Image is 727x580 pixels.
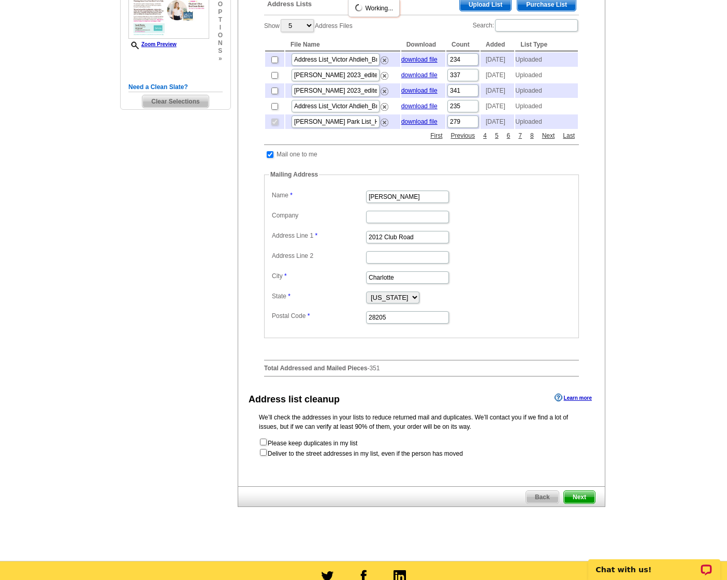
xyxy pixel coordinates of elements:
[369,365,380,372] span: 351
[381,72,388,80] img: delete.png
[581,547,727,580] iframe: LiveChat chat widget
[401,87,438,94] a: download file
[401,56,438,63] a: download file
[446,38,479,51] th: Count
[259,438,584,458] form: Please keep duplicates in my list Deliver to the street addresses in my list, even if the person ...
[218,55,223,63] span: »
[381,103,388,111] img: delete.png
[285,38,400,51] th: File Name
[355,4,363,12] img: loading...
[526,490,559,504] a: Back
[269,170,319,179] legend: Mailing Address
[142,95,208,108] span: Clear Selections
[276,149,318,160] td: Mail one to me
[401,103,438,110] a: download file
[381,70,388,77] a: Remove this list
[218,8,223,16] span: p
[218,39,223,47] span: n
[218,16,223,24] span: t
[555,394,592,402] a: Learn more
[473,18,579,33] label: Search:
[515,114,578,129] td: Uploaded
[218,1,223,8] span: o
[401,38,445,51] th: Download
[218,32,223,39] span: o
[272,191,365,200] label: Name
[264,18,353,33] label: Show Address Files
[259,413,584,431] p: We’ll check the addresses in your lists to reduce returned mail and duplicates. We’ll contact you...
[515,52,578,67] td: Uploaded
[272,311,365,321] label: Postal Code
[272,292,365,301] label: State
[540,131,558,140] a: Next
[495,19,578,32] input: Search:
[528,131,536,140] a: 8
[381,56,388,64] img: delete.png
[381,88,388,95] img: delete.png
[515,99,578,113] td: Uploaded
[526,491,559,503] span: Back
[128,41,177,47] a: Zoom Preview
[481,99,514,113] td: [DATE]
[281,19,314,32] select: ShowAddress Files
[481,131,489,140] a: 4
[272,271,365,281] label: City
[515,68,578,82] td: Uploaded
[428,131,445,140] a: First
[218,24,223,32] span: i
[481,83,514,98] td: [DATE]
[401,71,438,79] a: download file
[381,54,388,62] a: Remove this list
[560,131,577,140] a: Last
[381,85,388,93] a: Remove this list
[381,119,388,126] img: delete.png
[272,211,365,220] label: Company
[492,131,501,140] a: 5
[381,117,388,124] a: Remove this list
[515,83,578,98] td: Uploaded
[264,365,367,372] strong: Total Addressed and Mailed Pieces
[564,491,595,503] span: Next
[218,47,223,55] span: s
[481,52,514,67] td: [DATE]
[272,231,365,240] label: Address Line 1
[272,251,365,260] label: Address Line 2
[249,393,340,407] div: Address list cleanup
[128,82,223,92] h5: Need a Clean Slate?
[516,131,525,140] a: 7
[381,101,388,108] a: Remove this list
[481,114,514,129] td: [DATE]
[481,38,514,51] th: Added
[515,38,578,51] th: List Type
[481,68,514,82] td: [DATE]
[401,118,438,125] a: download file
[504,131,513,140] a: 6
[448,131,478,140] a: Previous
